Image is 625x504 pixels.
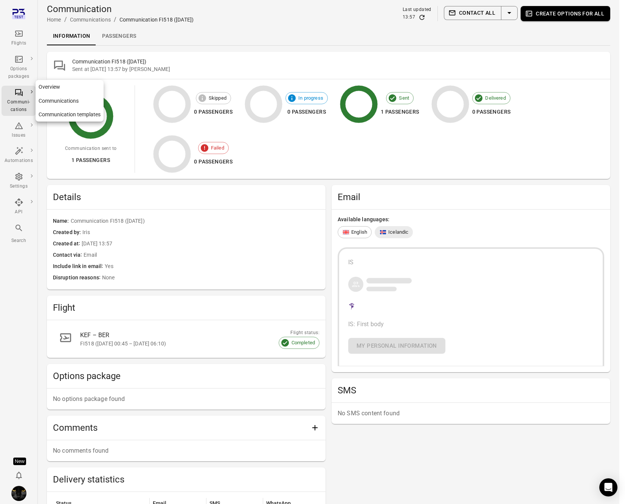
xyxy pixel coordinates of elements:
span: [DATE] 13:57 [82,240,319,248]
div: 1 passengers [381,107,419,117]
nav: Local navigation [36,80,104,122]
h2: Delivery statistics [53,473,319,486]
div: Split button [444,6,518,20]
div: IS [348,258,594,267]
span: Skipped [205,94,231,102]
h2: Options package [53,370,319,382]
span: Disruption reasons [53,274,102,282]
span: Completed [287,339,319,347]
div: KEF – BER [80,331,301,340]
div: Open Intercom Messenger [599,478,617,496]
div: Options packages [5,65,33,80]
span: Contact via [53,251,84,259]
div: Flight status: [279,329,319,337]
h2: Communication FI518 ([DATE]) [72,58,604,65]
button: Iris [8,483,29,504]
div: Last updated [403,6,431,14]
button: Contact all [444,6,501,20]
div: 0 passengers [472,107,511,117]
span: Created by [53,228,82,237]
div: Communication FI518 ([DATE]) [119,16,194,23]
span: IS: First body [348,321,384,328]
span: English [351,228,367,236]
button: Add comment [307,420,323,435]
span: Details [53,191,319,203]
nav: Breadcrumbs [47,15,194,24]
a: Overview [36,80,104,94]
div: 13:57 [403,14,415,21]
h2: SMS [338,384,604,396]
div: Issues [5,132,33,139]
div: Sent at [DATE] 13:57 by [PERSON_NAME] [72,65,604,73]
button: Refresh data [418,14,426,21]
div: Automations [5,157,33,165]
div: 0 passengers [194,107,233,117]
h2: Comments [53,422,307,434]
span: Sent [395,94,413,102]
a: Communications [36,94,104,108]
span: Icelandic [388,228,408,236]
div: API [5,208,33,216]
button: Create options for all [521,6,610,21]
a: Home [47,17,61,23]
span: None [102,274,319,282]
div: Flights [5,40,33,47]
img: images [11,486,26,501]
span: Email [84,251,319,259]
button: Select action [501,6,518,20]
a: Passengers [96,27,142,45]
li: / [64,15,67,24]
div: Search [5,237,33,245]
div: Communi-cations [5,99,33,114]
div: 0 passengers [194,157,233,166]
a: Communication templates [36,108,104,122]
div: 0 passengers [285,107,328,117]
p: No SMS content found [338,409,604,418]
span: Delivered [481,94,510,102]
div: Settings [5,183,33,190]
div: Communication sent to [65,145,116,153]
div: Available languages: [338,216,604,223]
li: / [114,15,116,24]
p: No options package found [53,395,319,404]
div: Tooltip anchor [13,458,26,465]
img: Company logo [348,302,355,311]
div: 1 passengers [65,156,116,165]
div: FI518 ([DATE] 00:45 – [DATE] 06:10) [80,340,301,347]
span: Iris [82,228,319,237]
h1: Communication [47,3,194,15]
h2: Flight [53,302,319,314]
div: Communications [70,16,111,23]
span: Created at [53,240,82,248]
button: Notifications [11,468,26,483]
a: Information [47,27,96,45]
h2: Email [338,191,604,203]
span: Communication FI518 ([DATE]) [71,217,319,225]
span: Failed [207,144,228,152]
span: Name [53,217,71,225]
span: Include link in email [53,262,105,271]
p: No comments found [53,446,319,455]
span: In progress [294,94,327,102]
div: Local navigation [47,27,610,45]
span: Yes [105,262,319,271]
